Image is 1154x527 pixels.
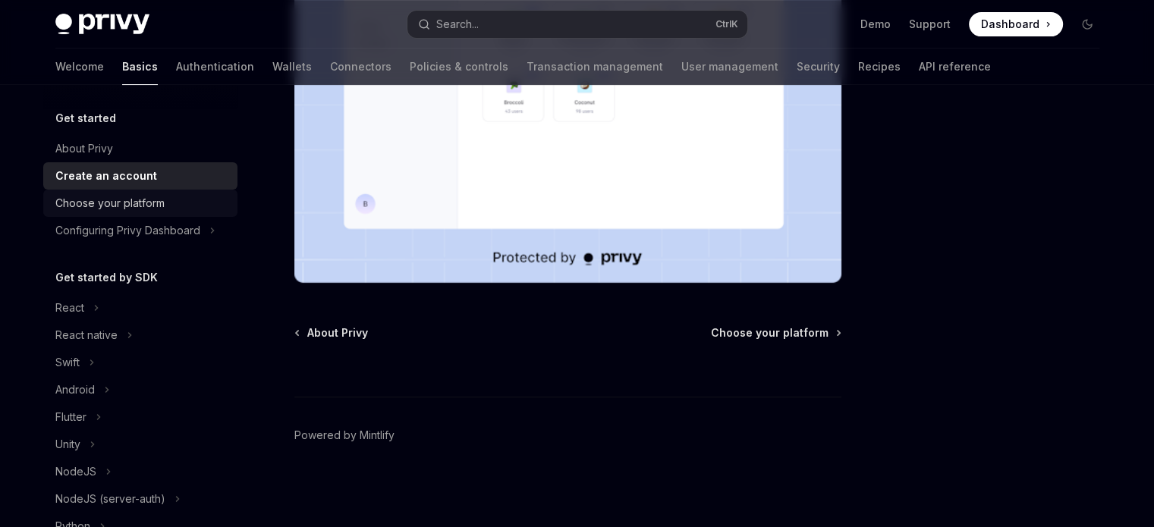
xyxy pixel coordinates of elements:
[860,17,891,32] a: Demo
[43,217,237,244] button: Configuring Privy Dashboard
[55,408,86,426] div: Flutter
[307,325,368,340] span: About Privy
[43,162,237,190] a: Create an account
[296,325,368,340] a: About Privy
[55,353,80,372] div: Swift
[43,322,237,349] button: React native
[55,140,113,158] div: About Privy
[43,349,237,376] button: Swift
[436,15,479,33] div: Search...
[43,458,237,485] button: NodeJS
[527,49,663,85] a: Transaction management
[55,14,149,35] img: dark logo
[55,326,118,344] div: React native
[715,18,738,30] span: Ctrl K
[797,49,840,85] a: Security
[909,17,951,32] a: Support
[122,49,158,85] a: Basics
[43,485,237,513] button: NodeJS (server-auth)
[55,490,165,508] div: NodeJS (server-auth)
[1075,12,1099,36] button: Toggle dark mode
[55,109,116,127] h5: Get started
[55,463,96,481] div: NodeJS
[294,428,395,443] a: Powered by Mintlify
[43,135,237,162] a: About Privy
[43,403,237,431] button: Flutter
[919,49,991,85] a: API reference
[330,49,391,85] a: Connectors
[272,49,312,85] a: Wallets
[176,49,254,85] a: Authentication
[55,381,95,399] div: Android
[55,167,157,185] div: Create an account
[410,49,508,85] a: Policies & controls
[858,49,901,85] a: Recipes
[43,376,237,403] button: Android
[681,49,778,85] a: User management
[43,431,237,458] button: Unity
[55,299,84,317] div: React
[55,268,158,287] h5: Get started by SDK
[407,11,747,38] button: Search...CtrlK
[43,294,237,322] button: React
[969,12,1063,36] a: Dashboard
[55,194,165,212] div: Choose your platform
[711,325,829,340] span: Choose your platform
[43,190,237,217] a: Choose your platform
[711,325,840,340] a: Choose your platform
[55,435,80,453] div: Unity
[981,17,1039,32] span: Dashboard
[55,49,104,85] a: Welcome
[55,221,200,240] div: Configuring Privy Dashboard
